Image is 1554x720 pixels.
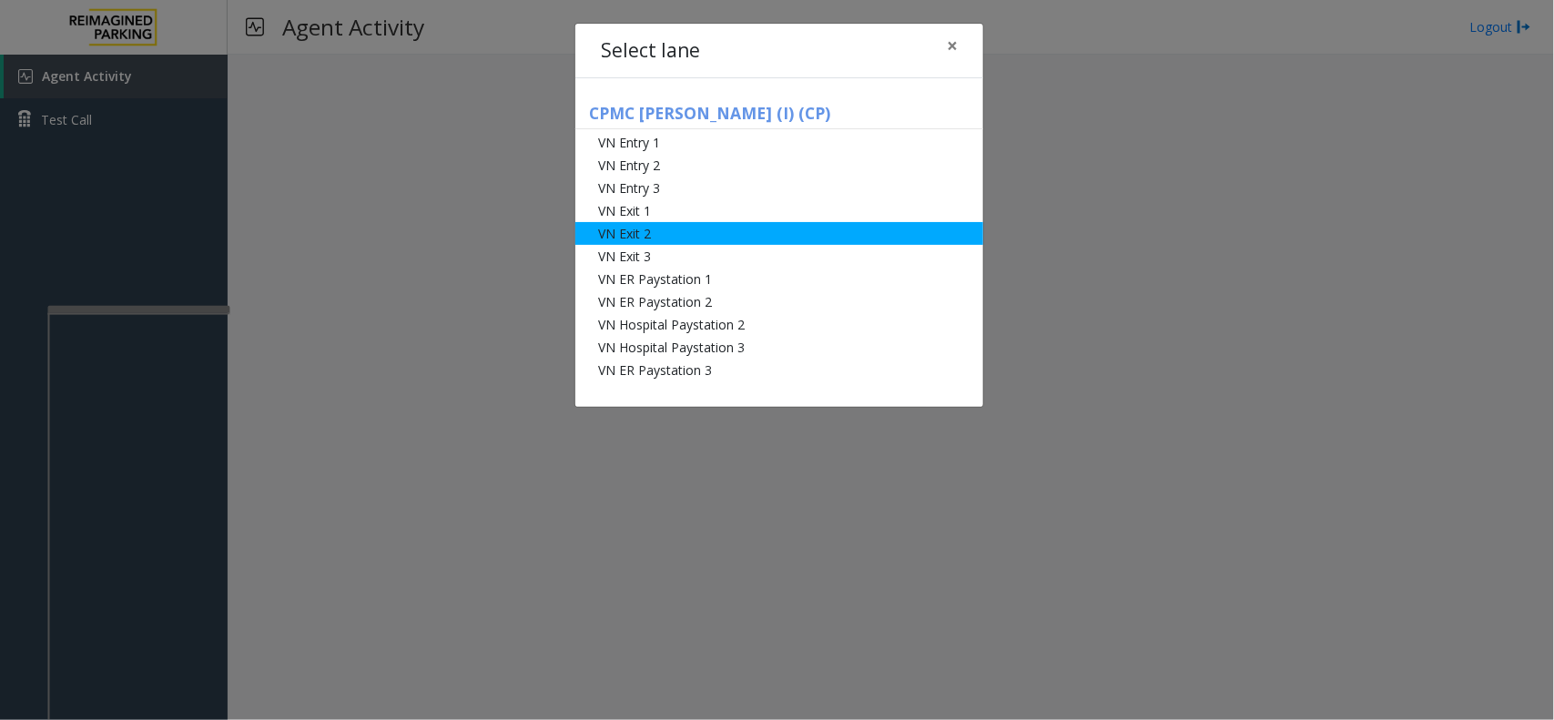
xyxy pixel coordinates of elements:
li: VN Exit 2 [575,222,983,245]
li: VN Entry 1 [575,131,983,154]
h5: CPMC [PERSON_NAME] (I) (CP) [575,104,983,129]
h4: Select lane [601,36,700,66]
button: Close [934,24,970,68]
li: VN Exit 3 [575,245,983,268]
li: VN Entry 3 [575,177,983,199]
li: VN ER Paystation 2 [575,290,983,313]
li: VN Hospital Paystation 3 [575,336,983,359]
li: VN Entry 2 [575,154,983,177]
li: VN Exit 1 [575,199,983,222]
li: VN Hospital Paystation 2 [575,313,983,336]
span: × [947,33,958,58]
li: VN ER Paystation 3 [575,359,983,381]
li: VN ER Paystation 1 [575,268,983,290]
